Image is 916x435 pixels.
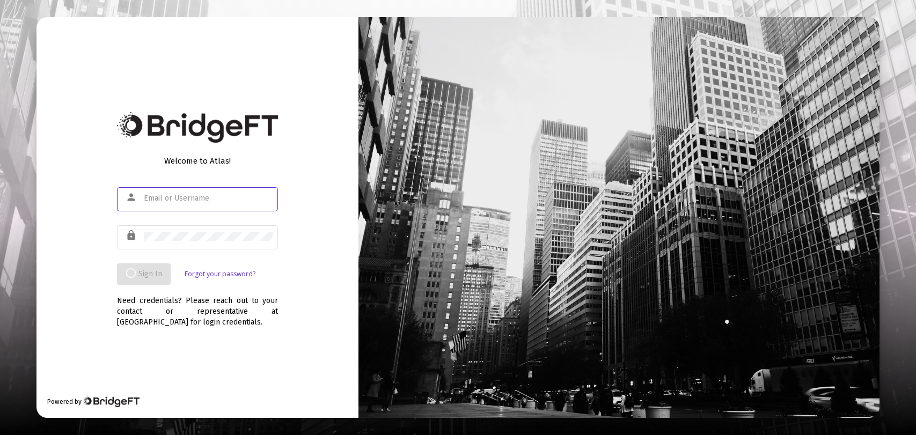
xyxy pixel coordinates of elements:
div: Welcome to Atlas! [117,156,278,166]
a: Forgot your password? [185,269,255,279]
mat-icon: person [126,191,138,204]
div: Powered by [47,396,139,407]
button: Sign In [117,263,171,285]
img: Bridge Financial Technology Logo [83,396,139,407]
div: Need credentials? Please reach out to your contact or representative at [GEOGRAPHIC_DATA] for log... [117,285,278,328]
input: Email or Username [144,194,273,203]
img: Bridge Financial Technology Logo [117,112,278,143]
span: Sign In [126,269,162,278]
mat-icon: lock [126,229,138,242]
